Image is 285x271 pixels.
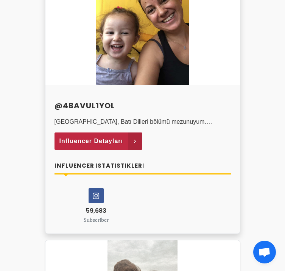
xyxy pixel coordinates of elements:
[55,100,231,111] a: @4bavul1yol
[59,135,123,147] span: Influencer Detayları
[86,206,106,215] span: 59,683
[55,132,143,150] a: Influencer Detayları
[55,162,231,170] h4: Influencer İstatistikleri
[84,216,109,223] small: Subscriber
[253,241,276,263] a: Open chat
[55,117,231,126] p: [GEOGRAPHIC_DATA], Batı Dilleri bölümü mezunuyum. Çocuklum hayallerimin başımda hostes olup dünya...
